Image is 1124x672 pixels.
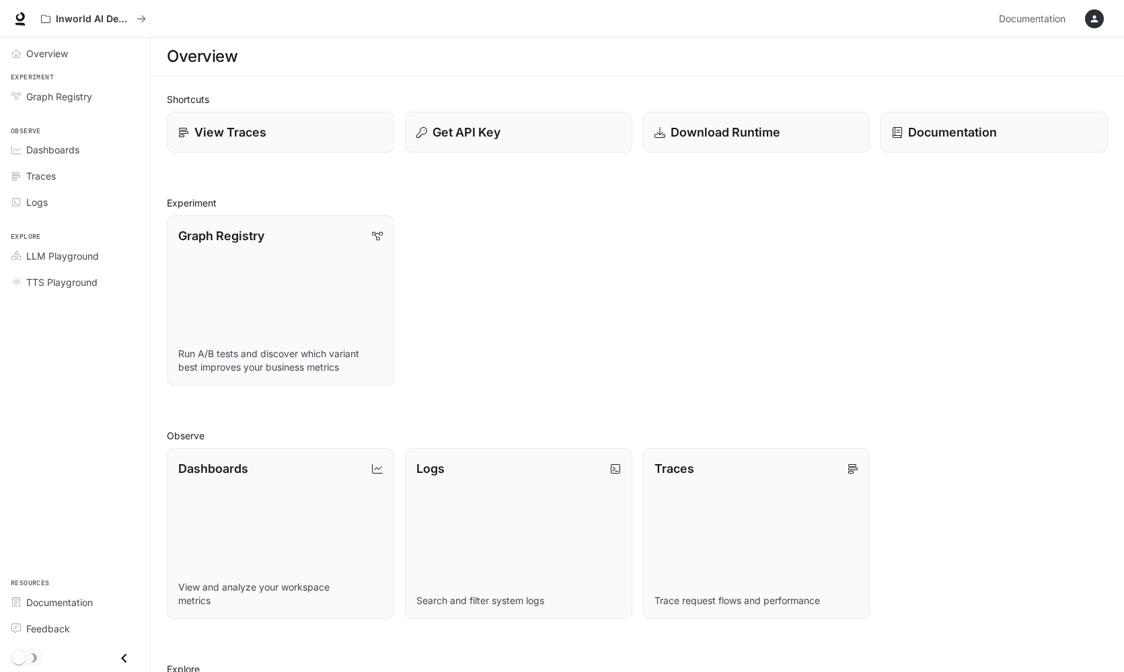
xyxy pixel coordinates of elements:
[109,644,139,672] button: Close drawer
[26,622,70,636] span: Feedback
[5,164,145,188] a: Traces
[35,5,152,32] button: All workspaces
[405,112,632,153] button: Get API Key
[26,275,98,289] span: TTS Playground
[5,138,145,161] a: Dashboards
[26,595,93,609] span: Documentation
[167,448,394,618] a: DashboardsView and analyze your workspace metrics
[194,123,266,141] p: View Traces
[5,190,145,214] a: Logs
[178,227,264,245] p: Graph Registry
[5,244,145,268] a: LLM Playground
[12,650,26,665] span: Dark mode toggle
[178,347,383,374] p: Run A/B tests and discover which variant best improves your business metrics
[26,143,79,157] span: Dashboards
[26,169,56,183] span: Traces
[999,11,1065,28] span: Documentation
[178,459,248,478] p: Dashboards
[654,594,859,607] p: Trace request flows and performance
[654,459,694,478] p: Traces
[26,249,99,263] span: LLM Playground
[26,195,48,209] span: Logs
[5,42,145,65] a: Overview
[167,215,394,385] a: Graph RegistryRun A/B tests and discover which variant best improves your business metrics
[5,617,145,640] a: Feedback
[26,89,92,104] span: Graph Registry
[405,448,632,618] a: LogsSearch and filter system logs
[671,123,780,141] p: Download Runtime
[56,13,131,25] p: Inworld AI Demos
[167,428,1108,443] h2: Observe
[5,85,145,108] a: Graph Registry
[167,112,394,153] a: View Traces
[643,112,870,153] a: Download Runtime
[433,123,500,141] p: Get API Key
[178,581,383,607] p: View and analyze your workspace metrics
[994,5,1076,32] a: Documentation
[643,448,870,618] a: TracesTrace request flows and performance
[26,46,68,61] span: Overview
[416,594,621,607] p: Search and filter system logs
[167,43,237,70] h1: Overview
[5,591,145,614] a: Documentation
[167,92,1108,106] h2: Shortcuts
[5,270,145,294] a: TTS Playground
[167,196,1108,210] h2: Experiment
[908,123,997,141] p: Documentation
[416,459,445,478] p: Logs
[881,112,1108,153] a: Documentation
